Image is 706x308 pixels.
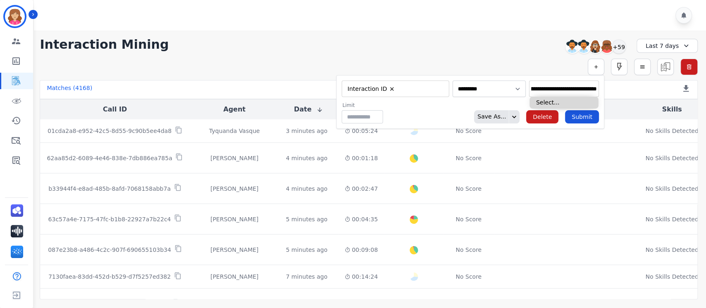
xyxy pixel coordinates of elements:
[456,246,482,254] div: No Score
[5,7,25,26] img: Bordered avatar
[48,185,171,193] p: b33944f4-e8ad-485b-8afd-7068158abb7a
[196,246,273,254] div: [PERSON_NAME]
[345,185,378,193] div: 00:02:47
[645,272,698,281] div: No Skills Detected
[474,110,506,123] div: Save As...
[456,272,482,281] div: No Score
[645,185,698,193] div: No Skills Detected
[612,40,626,54] div: +59
[529,97,598,109] li: Select...
[389,86,395,92] button: Remove Interaction ID
[645,215,698,223] div: No Skills Detected
[196,185,273,193] div: [PERSON_NAME]
[196,127,273,135] div: Tyquanda Vasque
[103,104,127,114] button: Call ID
[456,215,482,223] div: No Score
[294,104,323,114] button: Date
[342,102,383,109] label: Limit
[286,246,328,254] div: 5 minutes ago
[637,39,698,53] div: Last 7 days
[344,84,444,94] ul: selected options
[662,104,682,114] button: Skills
[345,85,398,93] li: Interaction ID
[531,85,597,93] ul: selected options
[48,127,172,135] p: 01cda2a8-e952-42c5-8d55-9c90b5ee4da8
[196,154,273,162] div: [PERSON_NAME]
[645,127,698,135] div: No Skills Detected
[286,127,328,135] div: 3 minutes ago
[48,246,171,254] p: 087e23b8-a486-4c2c-907f-690655103b34
[345,154,378,162] div: 00:01:18
[456,154,482,162] div: No Score
[196,215,273,223] div: [PERSON_NAME]
[456,185,482,193] div: No Score
[286,272,328,281] div: 7 minutes ago
[345,127,378,135] div: 00:05:24
[286,215,328,223] div: 5 minutes ago
[47,84,92,95] div: Matches ( 4168 )
[223,104,246,114] button: Agent
[345,272,378,281] div: 00:14:24
[48,215,171,223] p: 63c57a4e-7175-47fc-b1b8-22927a7b22c4
[645,154,698,162] div: No Skills Detected
[286,185,328,193] div: 4 minutes ago
[48,272,171,281] p: 7130faea-83dd-452d-b529-d7f5257ed382
[286,154,328,162] div: 4 minutes ago
[645,246,698,254] div: No Skills Detected
[345,246,378,254] div: 00:09:08
[565,110,599,123] button: Submit
[47,154,172,162] p: 62aa85d2-6089-4e46-838e-7db886ea785a
[196,272,273,281] div: [PERSON_NAME]
[40,37,169,52] h1: Interaction Mining
[456,127,482,135] div: No Score
[526,110,558,123] button: Delete
[345,215,378,223] div: 00:04:35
